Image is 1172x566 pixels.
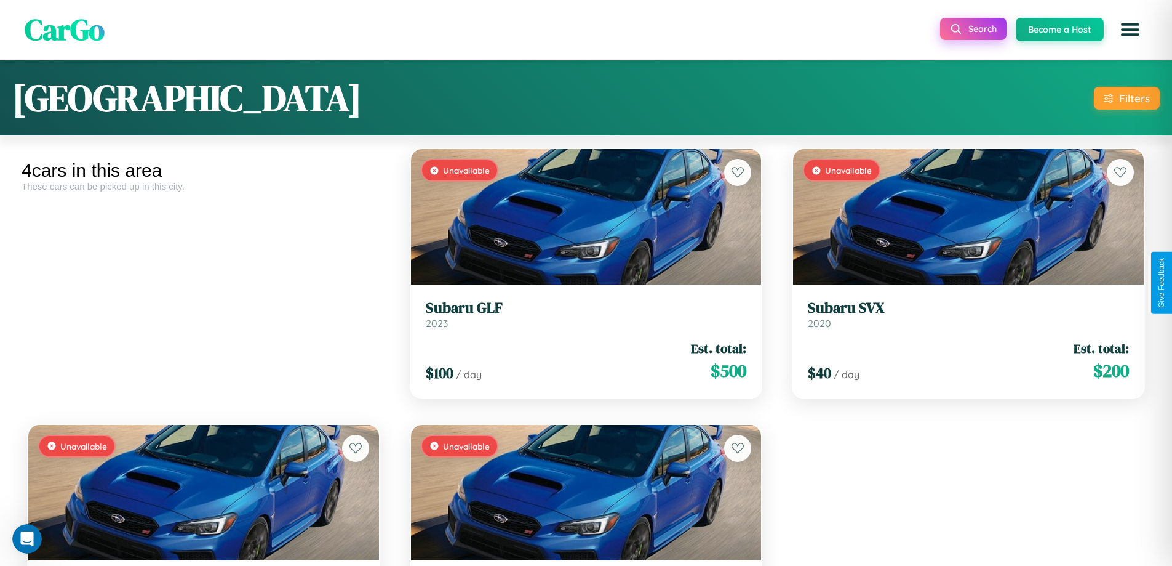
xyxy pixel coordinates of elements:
button: Search [940,18,1007,40]
span: $ 100 [426,363,453,383]
span: $ 200 [1093,358,1129,383]
div: Filters [1119,92,1150,105]
button: Open menu [1113,12,1147,47]
span: 2020 [808,317,831,329]
span: Unavailable [60,441,107,451]
span: Est. total: [1074,339,1129,357]
button: Filters [1094,87,1160,110]
div: 4 cars in this area [22,160,386,181]
span: Unavailable [443,441,490,451]
span: / day [834,368,859,381]
span: $ 500 [711,358,746,383]
span: 2023 [426,317,448,329]
button: Become a Host [1016,18,1104,41]
span: Est. total: [691,339,746,357]
iframe: Intercom live chat [12,524,42,554]
span: Unavailable [825,165,872,176]
div: Give Feedback [1157,258,1166,308]
h3: Subaru SVX [808,299,1129,317]
span: Unavailable [443,165,490,176]
span: / day [456,368,482,381]
span: CarGo [25,9,105,50]
a: Subaru GLF2023 [426,299,747,329]
h3: Subaru GLF [426,299,747,317]
span: Search [968,23,997,34]
div: These cars can be picked up in this city. [22,181,386,192]
h1: [GEOGRAPHIC_DATA] [12,73,362,123]
a: Subaru SVX2020 [808,299,1129,329]
span: $ 40 [808,363,831,383]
